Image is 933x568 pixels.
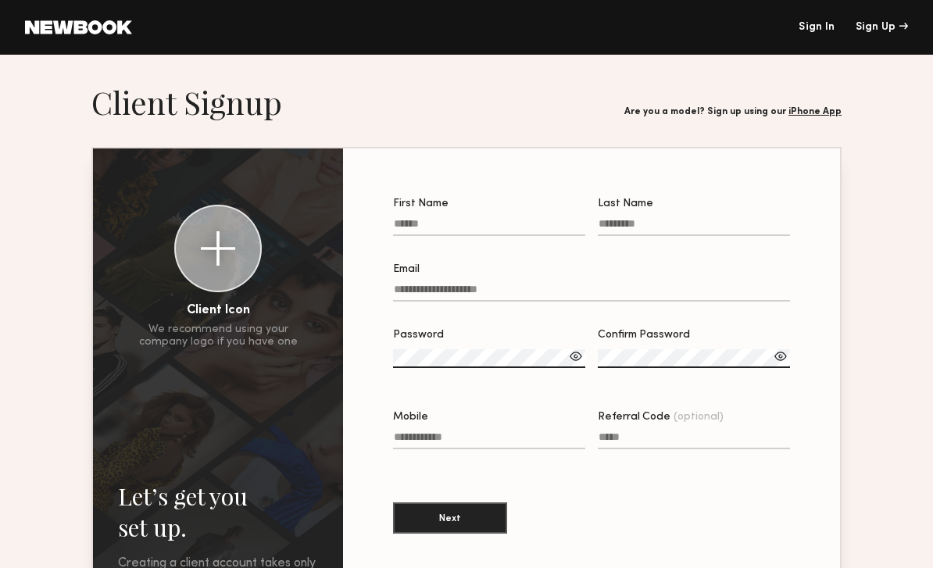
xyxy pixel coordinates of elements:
[393,264,790,275] div: Email
[674,412,724,423] span: (optional)
[187,305,250,317] div: Client Icon
[598,330,790,341] div: Confirm Password
[598,198,790,209] div: Last Name
[598,431,790,449] input: Referral Code(optional)
[91,83,282,122] h1: Client Signup
[393,502,507,534] button: Next
[393,412,585,423] div: Mobile
[393,431,585,449] input: Mobile
[393,198,585,209] div: First Name
[598,412,790,423] div: Referral Code
[788,107,842,116] a: iPhone App
[139,323,298,348] div: We recommend using your company logo if you have one
[624,107,842,117] div: Are you a model? Sign up using our
[393,284,790,302] input: Email
[598,218,790,236] input: Last Name
[393,349,585,368] input: Password
[393,218,585,236] input: First Name
[799,22,835,33] a: Sign In
[856,22,908,33] div: Sign Up
[118,480,318,543] h2: Let’s get you set up.
[598,349,790,368] input: Confirm Password
[393,330,585,341] div: Password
